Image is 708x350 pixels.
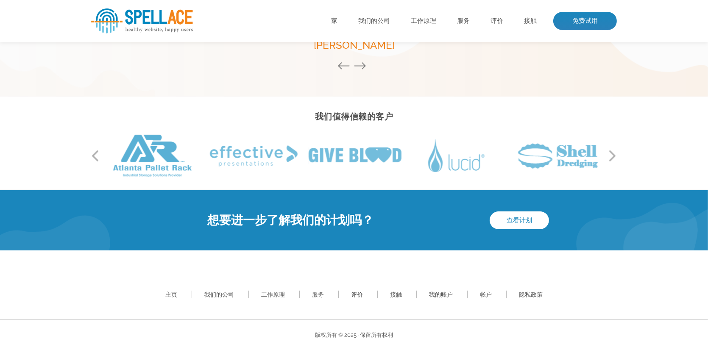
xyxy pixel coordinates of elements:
[204,291,234,298] a: 我们的公司
[507,217,532,224] font: 查看计划
[429,291,453,298] a: 我的账户
[608,150,617,162] button: 下一个
[309,147,401,164] img: 献血
[572,17,598,25] font: 免费试用
[165,291,177,298] a: 主页
[491,17,503,25] a: 评价
[519,291,543,298] a: 隐私政策
[351,291,363,298] a: 评价
[91,150,100,162] button: 以前的
[261,291,285,298] a: 工作原理
[411,17,436,25] a: 工作原理
[337,62,354,71] button: 以前的
[428,139,485,172] img: 清醒
[358,17,390,25] a: 我们的公司
[315,111,393,122] font: 我们值得信赖的客户
[490,211,549,229] a: 查看计划
[480,291,492,298] a: 帐户
[210,145,298,167] img: 有效的
[91,289,617,300] nav: 页脚主菜单
[312,291,324,298] a: 服务
[331,17,337,25] a: 家
[354,62,371,71] button: 下一个
[457,17,470,25] a: 服务
[315,332,393,338] font: 版权所有 © 2025 · 保留所有权利
[524,17,537,25] a: 接触
[91,8,193,33] img: 拼写王牌
[390,291,402,298] a: 接触
[553,12,617,31] a: 免费试用
[518,143,598,169] img: 贝壳疏浚
[207,213,374,227] font: 想要进一步了解我们的计划吗？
